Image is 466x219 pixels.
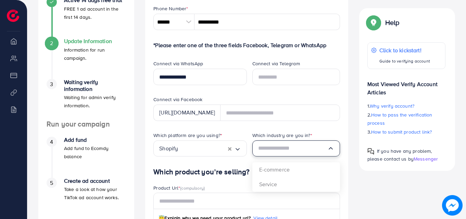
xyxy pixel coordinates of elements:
[38,137,134,178] li: Add fund
[367,102,445,110] p: 1.
[367,148,432,162] span: If you have any problem, please contact us by
[153,105,221,121] div: [URL][DOMAIN_NAME]
[367,111,432,126] span: How to pass the verification process
[38,120,134,128] h4: Run your campaign
[64,5,126,21] p: FREE 1 ad account in the first 14 days.
[64,185,126,202] p: Take a look at how your TikTok ad account works.
[367,16,380,29] img: Popup guide
[50,80,53,88] span: 3
[258,143,327,154] input: Search for option
[64,137,126,143] h4: Add fund
[367,128,445,136] p: 3.
[367,111,445,127] p: 2.
[385,18,400,27] p: Help
[50,179,53,187] span: 5
[228,145,231,152] button: Clear Selected
[159,143,178,154] span: Shopify
[64,93,126,110] p: Waiting for admin verify information.
[367,74,445,96] p: Most Viewed Verify Account Articles
[50,138,53,146] span: 4
[64,178,126,184] h4: Create ad account
[371,128,432,135] span: How to submit product link?
[153,41,340,49] p: *Please enter one of the three fields Facebook, Telegram or WhatsApp
[64,46,126,62] p: Information for run campaign.
[64,38,126,44] h4: Update Information
[252,140,340,156] div: Search for option
[367,148,374,155] img: Popup guide
[153,96,202,103] label: Connect via Facebook
[64,79,126,92] h4: Waiting verify information
[379,57,430,65] p: Guide to verifying account
[64,144,126,161] p: Add fund to Ecomdy balance
[38,178,134,219] li: Create ad account
[38,79,134,120] li: Waiting verify information
[180,185,205,191] span: (compulsory)
[252,60,300,67] label: Connect via Telegram
[153,5,188,12] label: Phone Number
[153,60,203,67] label: Connect via WhatsApp
[50,39,53,47] span: 2
[379,46,430,54] p: Click to kickstart!
[370,102,414,109] span: Why verify account?
[153,140,247,156] div: Search for option
[442,195,463,216] img: image
[38,38,134,79] li: Update Information
[7,10,19,22] img: logo
[414,155,438,162] span: Messenger
[178,143,228,154] input: Search for option
[153,132,222,139] label: Which platform are you using?
[252,132,312,139] label: Which industry are you in?
[153,168,340,176] h4: Which product you’re selling?
[153,184,205,191] label: Product Url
